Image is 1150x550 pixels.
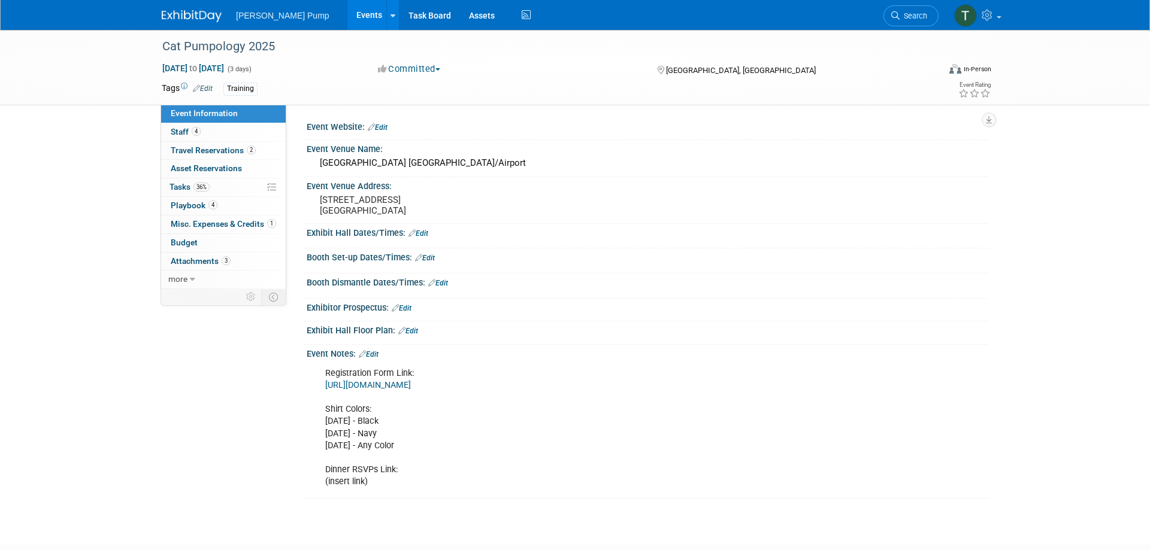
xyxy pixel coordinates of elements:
div: Booth Set-up Dates/Times: [307,248,988,264]
div: Event Venue Address: [307,177,988,192]
div: Event Venue Name: [307,140,988,155]
div: Training [223,83,258,95]
div: Event Format [868,62,991,80]
td: Personalize Event Tab Strip [241,289,262,305]
span: (3 days) [226,65,252,73]
span: Attachments [171,256,231,266]
span: Staff [171,127,201,136]
a: more [161,271,286,288]
a: Budget [161,234,286,252]
span: 4 [192,127,201,136]
a: Staff4 [161,123,286,141]
span: Misc. Expenses & Credits [171,219,276,229]
a: Event Information [161,105,286,123]
span: Search [900,11,927,20]
span: 1 [267,219,276,228]
span: Tasks [170,182,210,192]
td: Toggle Event Tabs [262,289,286,305]
div: Exhibit Hall Dates/Times: [307,224,988,239]
span: [GEOGRAPHIC_DATA], [GEOGRAPHIC_DATA] [666,66,816,75]
div: Exhibit Hall Floor Plan: [307,321,988,337]
span: Travel Reservations [171,145,256,155]
span: 2 [247,145,256,154]
a: Edit [398,327,418,335]
a: Edit [359,350,379,358]
img: Teri Beth Perkins [954,4,977,27]
button: Committed [374,63,445,75]
div: Cat Pumpology 2025 [158,36,921,57]
img: ExhibitDay [162,10,222,22]
span: Playbook [171,200,217,210]
span: Event Information [171,108,238,118]
a: Search [883,5,939,26]
a: Playbook4 [161,197,286,215]
a: Edit [415,254,435,262]
span: Asset Reservations [171,163,242,173]
a: Edit [392,304,411,312]
span: 3 [222,256,231,265]
a: Tasks36% [161,178,286,196]
span: [PERSON_NAME] Pump [236,11,329,20]
a: Misc. Expenses & Credits1 [161,215,286,233]
span: to [187,63,199,73]
div: Exhibitor Prospectus: [307,299,988,314]
div: [GEOGRAPHIC_DATA] [GEOGRAPHIC_DATA]/Airport [316,154,979,172]
a: Travel Reservations2 [161,142,286,160]
td: Tags [162,82,213,96]
a: Attachments3 [161,253,286,271]
a: [URL][DOMAIN_NAME] [325,380,411,390]
div: Booth Dismantle Dates/Times: [307,274,988,289]
span: 4 [208,200,217,209]
a: Edit [428,279,448,287]
div: Event Website: [307,118,988,133]
img: Format-Inperson.png [949,64,961,74]
div: Event Notes: [307,345,988,360]
pre: [STREET_ADDRESS] [GEOGRAPHIC_DATA] [320,195,577,216]
a: Edit [193,84,213,93]
span: more [168,274,187,284]
span: [DATE] [DATE] [162,63,225,74]
a: Asset Reservations [161,160,286,178]
span: 36% [193,183,210,192]
div: Registration Form Link: Shirt Colors: [DATE] - Black [DATE] - Navy [DATE] - Any Color Dinner RSVP... [317,361,857,494]
a: Edit [408,229,428,238]
a: Edit [368,123,388,132]
div: In-Person [963,65,991,74]
span: Budget [171,238,198,247]
div: Event Rating [958,82,991,88]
